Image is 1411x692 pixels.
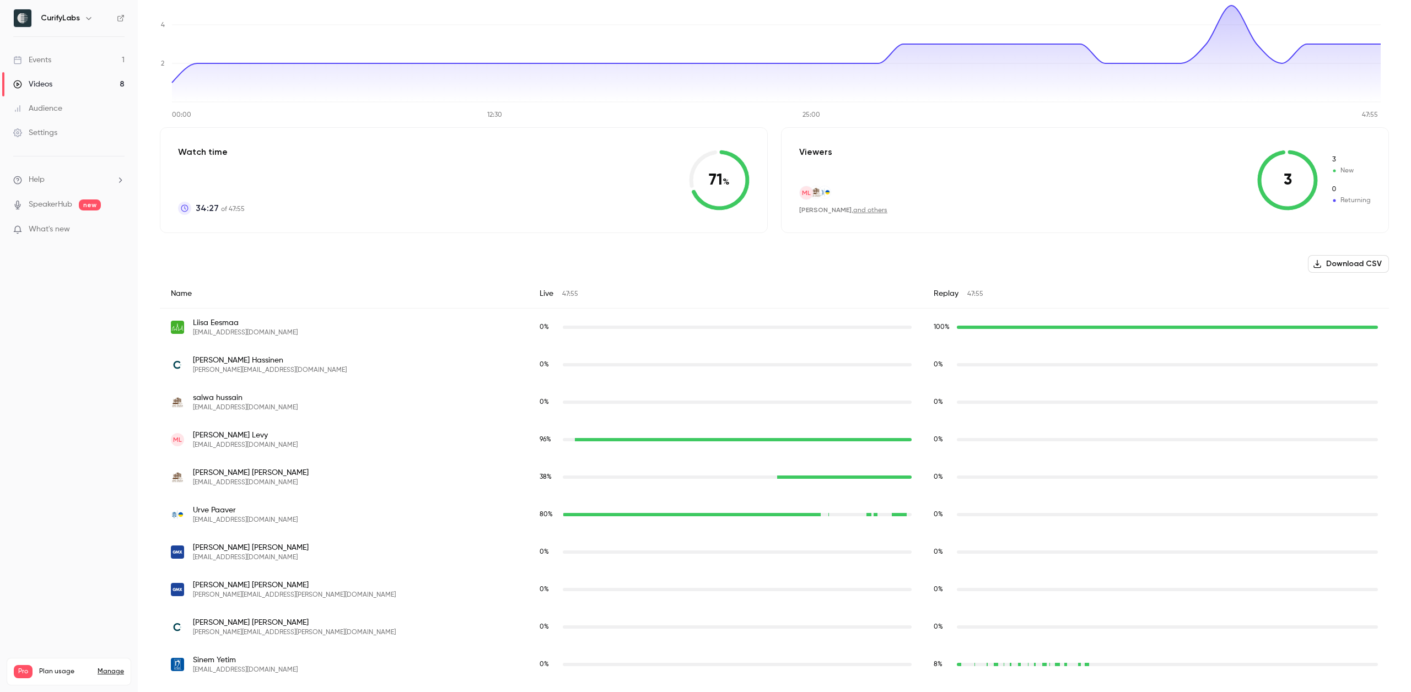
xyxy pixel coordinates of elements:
[540,547,557,557] span: Live watch time
[193,366,347,375] span: [PERSON_NAME][EMAIL_ADDRESS][DOMAIN_NAME]
[171,321,184,334] img: itk.ee
[1362,112,1378,118] tspan: 47:55
[29,224,70,235] span: What's new
[193,441,298,450] span: [EMAIL_ADDRESS][DOMAIN_NAME]
[802,188,811,198] span: ML
[171,471,184,484] img: qu.edu.qa
[1308,255,1389,273] button: Download CSV
[111,225,125,235] iframe: Noticeable Trigger
[540,324,549,331] span: 0 %
[13,79,52,90] div: Videos
[934,510,951,520] span: Replay watch time
[193,628,396,637] span: [PERSON_NAME][EMAIL_ADDRESS][PERSON_NAME][DOMAIN_NAME]
[171,396,184,409] img: qu.edu.qa
[178,145,245,159] p: Watch time
[160,608,1389,646] div: sandra.schuele@curifylabs.com
[13,55,51,66] div: Events
[540,585,557,594] span: Live watch time
[13,127,57,138] div: Settings
[934,585,951,594] span: Replay watch time
[799,145,832,159] p: Viewers
[193,478,309,487] span: [EMAIL_ADDRESS][DOMAIN_NAME]
[161,22,165,29] tspan: 4
[193,355,347,366] span: [PERSON_NAME] Hassinen
[934,361,943,368] span: 0 %
[196,202,219,215] span: 34:27
[562,291,578,298] span: 47:55
[193,542,309,553] span: [PERSON_NAME] [PERSON_NAME]
[1331,185,1371,194] span: Returning
[160,346,1389,383] div: niko.hassinen@curifylabs.com
[934,624,943,630] span: 0 %
[934,324,950,331] span: 100 %
[160,309,1389,347] div: liisa.eesmaa@itk.ee
[193,516,298,525] span: [EMAIL_ADDRESS][DOMAIN_NAME]
[98,667,124,676] a: Manage
[1331,166,1371,176] span: New
[934,622,951,632] span: Replay watch time
[171,508,184,521] img: ut.ee
[540,659,557,669] span: Live watch time
[13,103,62,114] div: Audience
[934,511,943,518] span: 0 %
[193,655,298,666] span: Sinem Yetim
[193,328,298,337] span: [EMAIL_ADDRESS][DOMAIN_NAME]
[934,322,951,332] span: Replay watch time
[160,458,1389,496] div: salih.m@qu.edu.qa
[818,186,831,198] img: ut.ee
[39,667,91,676] span: Plan usage
[193,392,298,403] span: salwa hussain
[540,361,549,368] span: 0 %
[487,112,502,118] tspan: 12:30
[14,9,31,27] img: CurifyLabs
[540,435,557,445] span: Live watch time
[29,174,45,186] span: Help
[193,617,396,628] span: [PERSON_NAME] [PERSON_NAME]
[540,472,557,482] span: Live watch time
[540,549,549,555] span: 0 %
[540,399,549,406] span: 0 %
[171,358,184,371] img: curifylabs.com
[161,61,164,67] tspan: 2
[540,622,557,632] span: Live watch time
[934,586,943,593] span: 0 %
[540,624,549,630] span: 0 %
[934,435,951,445] span: Replay watch time
[934,360,951,370] span: Replay watch time
[934,474,943,480] span: 0 %
[1331,196,1371,206] span: Returning
[799,206,887,215] div: ,
[160,496,1389,533] div: urve.paaver@ut.ee
[193,591,396,599] span: [PERSON_NAME][EMAIL_ADDRESS][PERSON_NAME][DOMAIN_NAME]
[193,553,309,562] span: [EMAIL_ADDRESS][DOMAIN_NAME]
[934,661,943,668] span: 8 %
[1331,155,1371,165] span: New
[540,586,549,593] span: 0 %
[160,646,1389,683] div: sinem.yetim@nobel.com.tr
[934,436,943,443] span: 0 %
[540,436,551,443] span: 96 %
[934,397,951,407] span: Replay watch time
[193,666,298,674] span: [EMAIL_ADDRESS][DOMAIN_NAME]
[934,399,943,406] span: 0 %
[160,421,1389,458] div: marc.levy@synergyapothecary.com
[160,383,1389,421] div: salwa.hussain@qu.edu.qa
[160,279,529,309] div: Name
[803,112,820,118] tspan: 25:00
[173,435,182,445] span: ML
[853,207,887,214] a: and others
[934,549,943,555] span: 0 %
[540,510,557,520] span: Live watch time
[934,659,951,669] span: Replay watch time
[540,397,557,407] span: Live watch time
[540,360,557,370] span: Live watch time
[171,545,184,559] img: gmx.net
[13,174,125,186] li: help-dropdown-opener
[193,317,298,328] span: Liisa Eesmaa
[171,658,184,671] img: nobel.com.tr
[193,467,309,478] span: [PERSON_NAME] [PERSON_NAME]
[29,199,72,210] a: SpeakerHub
[196,202,245,215] p: of 47:55
[934,472,951,482] span: Replay watch time
[799,206,852,214] span: [PERSON_NAME]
